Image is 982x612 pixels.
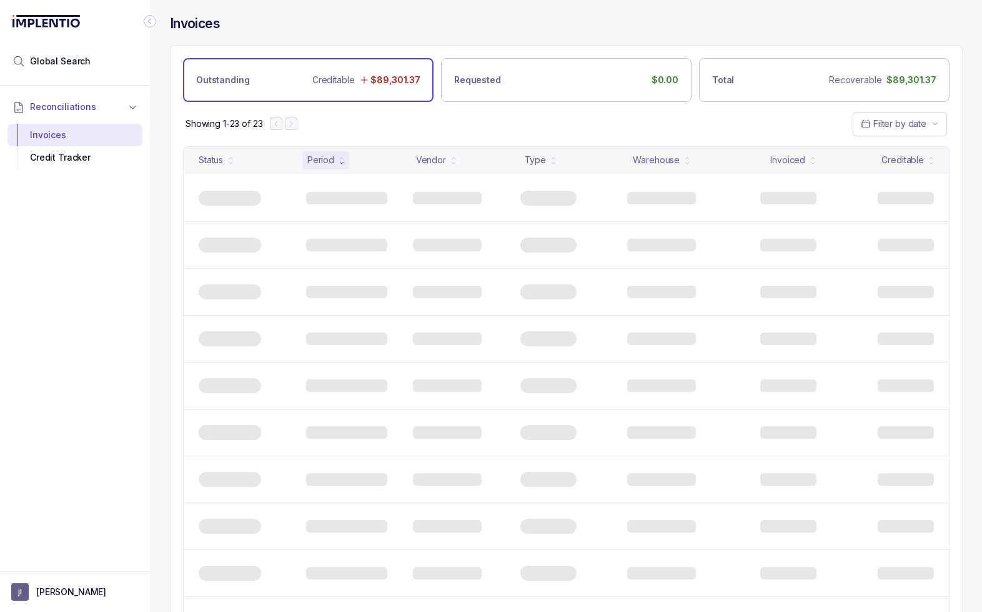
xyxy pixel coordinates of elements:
search: Date Range Picker [861,118,926,130]
div: Creditable [881,154,924,166]
div: Vendor [416,154,446,166]
span: Filter by date [873,118,926,129]
p: Creditable [312,74,355,86]
div: Invoiced [770,154,805,166]
span: User initials [11,583,29,601]
div: Invoices [17,124,132,146]
div: Warehouse [633,154,680,166]
p: Recoverable [829,74,881,86]
div: Remaining page entries [186,118,262,130]
p: $0.00 [652,74,678,86]
p: $89,301.37 [370,74,420,86]
div: Period [307,154,334,166]
p: Total [712,74,734,86]
div: Status [199,154,223,166]
div: Credit Tracker [17,146,132,169]
button: Reconciliations [7,93,142,121]
div: Type [525,154,546,166]
span: Global Search [30,55,91,68]
div: Collapse Icon [142,14,157,29]
button: User initials[PERSON_NAME] [11,583,139,601]
p: $89,301.37 [886,74,936,86]
p: Showing 1-23 of 23 [186,118,262,130]
div: Reconciliations [7,121,142,172]
p: [PERSON_NAME] [36,586,106,598]
button: Date Range Picker [853,112,947,136]
p: Outstanding [196,74,249,86]
span: Reconciliations [30,101,96,113]
h4: Invoices [170,15,220,33]
p: Requested [454,74,501,86]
